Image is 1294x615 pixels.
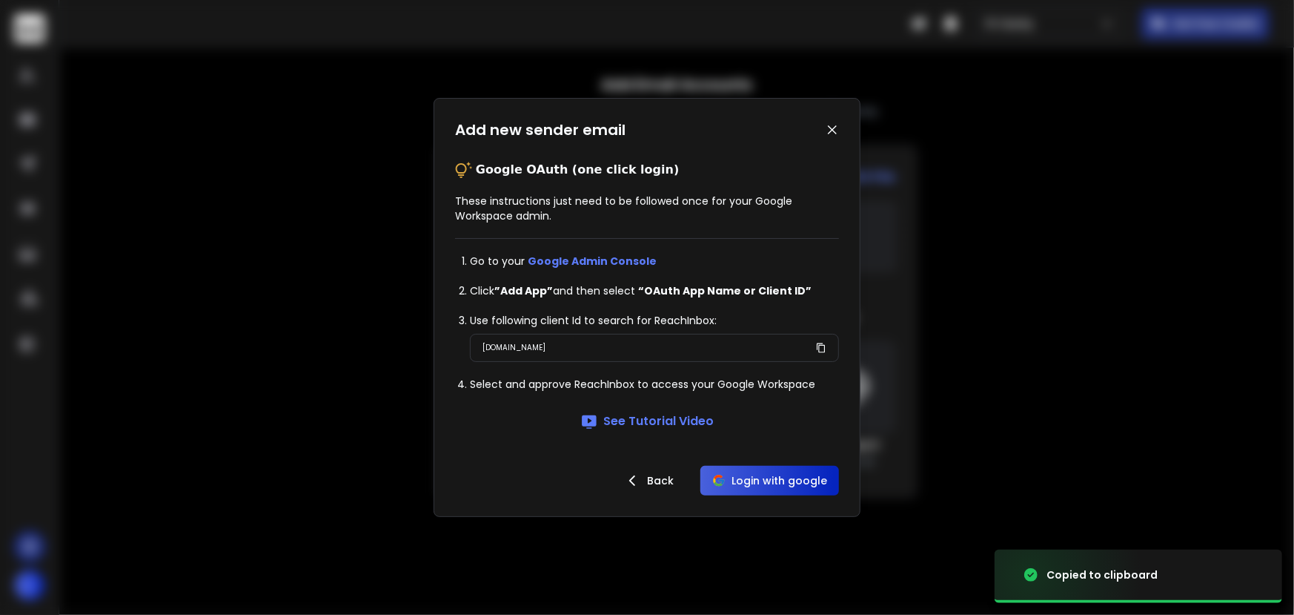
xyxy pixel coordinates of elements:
a: See Tutorial Video [580,412,714,430]
p: [DOMAIN_NAME] [482,341,545,355]
li: Select and approve ReachInbox to access your Google Workspace [470,377,839,392]
strong: “OAuth App Name or Client ID” [638,283,812,298]
li: Use following client Id to search for ReachInbox: [470,313,839,328]
img: tips [455,161,473,179]
p: Google OAuth (one click login) [476,161,679,179]
p: These instructions just need to be followed once for your Google Workspace admin. [455,194,839,223]
button: Back [611,466,686,496]
a: Google Admin Console [528,254,657,269]
strong: ”Add App” [494,283,553,298]
h1: Add new sender email [455,119,626,140]
li: Click and then select [470,283,839,298]
li: Go to your [470,254,839,269]
div: Copied to clipboard [1046,568,1158,582]
button: Login with google [700,466,839,496]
